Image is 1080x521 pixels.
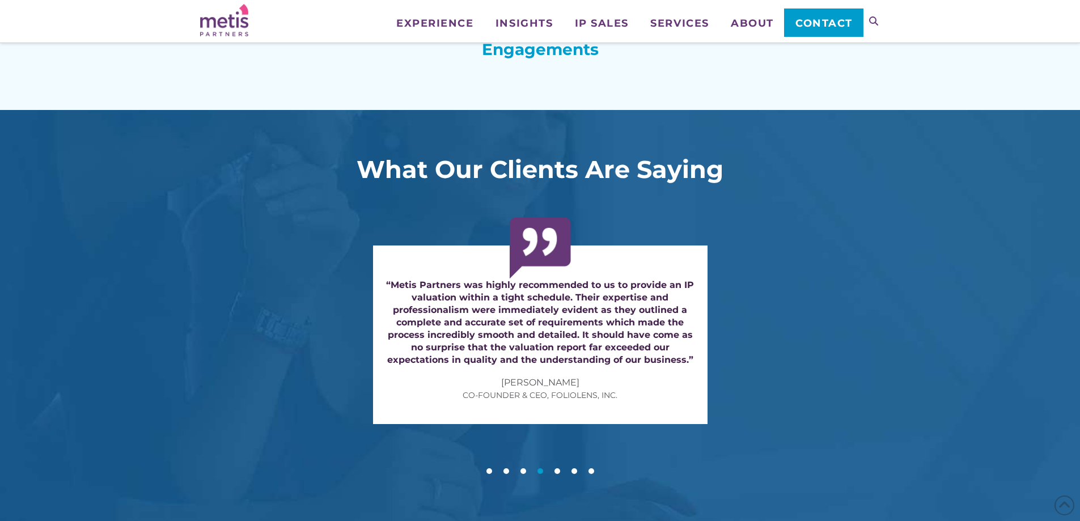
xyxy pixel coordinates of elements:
a: Contact [784,9,863,37]
img: Metis Partners [200,4,248,36]
div: “Metis Partners was highly recommended to us to provide an IP valuation within a tight schedule. ... [384,279,696,366]
span: Back to Top [1054,495,1074,515]
span: Experience [396,18,473,28]
div: [PERSON_NAME] [384,376,696,389]
span: Contact [795,18,853,28]
span: About [731,18,774,28]
div: What Our Clients Are Saying [200,155,880,183]
span: Services [650,18,709,28]
span: Insights [495,18,553,28]
span: IP Sales [575,18,629,28]
div: Co-founder & CEO, Foliolens, Inc. [384,389,696,401]
img: test-qt.png [510,217,571,279]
